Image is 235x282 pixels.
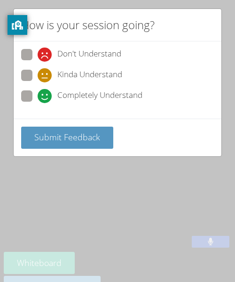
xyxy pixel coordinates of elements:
[57,89,142,103] span: Completely Understand
[34,131,100,143] span: Submit Feedback
[21,16,155,33] h2: How is your session going?
[21,127,113,149] button: Submit Feedback
[57,68,122,82] span: Kinda Understand
[57,48,121,62] span: Don't Understand
[8,15,27,35] button: privacy banner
